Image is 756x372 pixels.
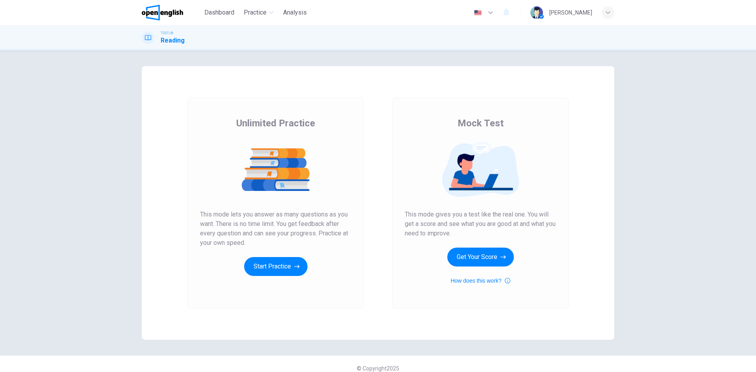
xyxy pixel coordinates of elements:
button: Analysis [280,6,310,20]
div: [PERSON_NAME] [549,8,592,17]
span: This mode lets you answer as many questions as you want. There is no time limit. You get feedback... [200,210,351,248]
button: Dashboard [201,6,237,20]
span: Unlimited Practice [236,117,315,130]
img: en [473,10,483,16]
span: Dashboard [204,8,234,17]
span: Mock Test [458,117,504,130]
img: Profile picture [530,6,543,19]
a: OpenEnglish logo [142,5,201,20]
img: OpenEnglish logo [142,5,183,20]
button: Start Practice [244,257,308,276]
button: Get Your Score [447,248,514,267]
span: Analysis [283,8,307,17]
h1: Reading [161,36,185,45]
span: Practice [244,8,267,17]
span: TOEFL® [161,30,173,36]
button: How does this work? [450,276,510,285]
span: This mode gives you a test like the real one. You will get a score and see what you are good at a... [405,210,556,238]
button: Practice [241,6,277,20]
span: © Copyright 2025 [357,365,399,372]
